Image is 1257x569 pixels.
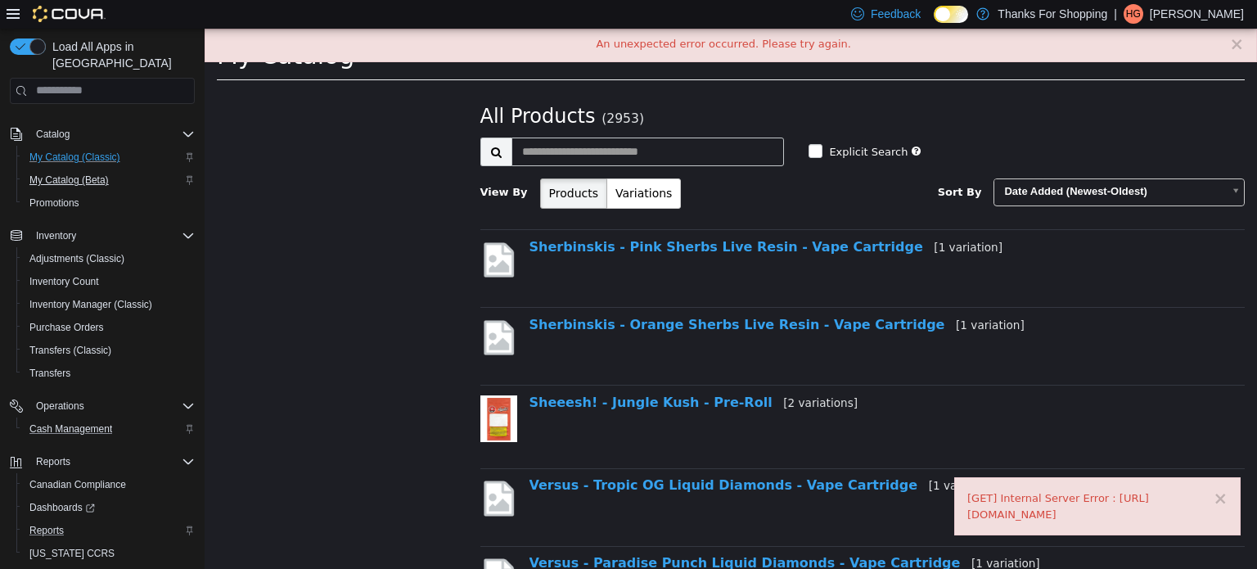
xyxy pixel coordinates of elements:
button: Transfers [16,362,201,385]
span: My Catalog (Classic) [23,147,195,167]
span: My Catalog (Beta) [23,170,195,190]
span: Inventory Manager (Classic) [29,298,152,311]
a: Adjustments (Classic) [23,249,131,269]
img: 150 [276,367,313,413]
span: Load All Apps in [GEOGRAPHIC_DATA] [46,38,195,71]
span: Reports [36,455,70,468]
button: Canadian Compliance [16,473,201,496]
span: Catalog [29,124,195,144]
button: Reports [3,450,201,473]
img: Cova [33,6,106,22]
img: missing-image.png [276,289,313,329]
span: Washington CCRS [23,544,195,563]
span: All Products [276,76,391,99]
button: Reports [16,519,201,542]
button: Reports [29,452,77,472]
span: Operations [29,396,195,416]
span: Inventory Manager (Classic) [23,295,195,314]
button: My Catalog (Beta) [16,169,201,192]
button: × [1008,462,1023,479]
a: Sherbinskis - Orange Sherbs Live Resin - Vape Cartridge[1 variation] [325,288,820,304]
span: Purchase Orders [23,318,195,337]
a: Sherbinskis - Pink Sherbs Live Resin - Vape Cartridge[1 variation] [325,210,799,226]
a: Versus - Paradise Punch Liquid Diamonds - Vape Cartridge[1 variation] [325,526,836,542]
span: Purchase Orders [29,321,104,334]
button: Products [336,150,403,180]
span: My Catalog (Classic) [29,151,120,164]
button: Inventory Count [16,270,201,293]
span: Dashboards [29,501,95,514]
span: Adjustments (Classic) [29,252,124,265]
span: Transfers [29,367,70,380]
span: Catalog [36,128,70,141]
span: Cash Management [23,419,195,439]
span: Inventory Count [23,272,195,291]
a: Canadian Compliance [23,475,133,494]
a: Sheeesh! - Jungle Kush - Pre-Roll[2 variations] [325,366,654,382]
small: [1 variation] [729,212,798,225]
a: Promotions [23,193,86,213]
input: Dark Mode [934,6,968,23]
button: Variations [402,150,476,180]
span: Promotions [23,193,195,213]
button: [US_STATE] CCRS [16,542,201,565]
button: Promotions [16,192,201,215]
img: missing-image.png [276,449,313,490]
button: Operations [29,396,91,416]
p: Thanks For Shopping [998,4,1107,24]
a: [US_STATE] CCRS [23,544,121,563]
span: Promotions [29,196,79,210]
span: View By [276,157,323,169]
img: missing-image.png [276,211,313,251]
a: Dashboards [16,496,201,519]
span: Inventory Count [29,275,99,288]
a: Date Added (Newest-Oldest) [789,150,1040,178]
span: Feedback [871,6,921,22]
span: Adjustments (Classic) [23,249,195,269]
a: Cash Management [23,419,119,439]
div: [GET] Internal Server Error : [URL][DOMAIN_NAME] [763,462,1023,494]
small: [1 variation] [724,450,793,463]
button: Inventory Manager (Classic) [16,293,201,316]
span: Dashboards [23,498,195,517]
span: Sort By [733,157,777,169]
button: Operations [3,395,201,418]
span: Operations [36,400,84,413]
span: Reports [23,521,195,540]
span: Reports [29,452,195,472]
small: (2953) [397,83,439,97]
a: Purchase Orders [23,318,110,337]
span: Transfers (Classic) [29,344,111,357]
span: Cash Management [29,422,112,436]
span: Inventory [29,226,195,246]
span: My Catalog (Beta) [29,174,109,187]
span: Reports [29,524,64,537]
a: Versus - Tropic OG Liquid Diamonds - Vape Cartridge[1 variation] [325,449,793,464]
span: HG [1126,4,1141,24]
button: Catalog [3,123,201,146]
button: Cash Management [16,418,201,440]
span: Canadian Compliance [23,475,195,494]
p: | [1114,4,1117,24]
span: [US_STATE] CCRS [29,547,115,560]
a: Reports [23,521,70,540]
small: [2 variations] [579,368,653,381]
a: My Catalog (Classic) [23,147,127,167]
img: missing-image.png [276,527,313,567]
span: Transfers (Classic) [23,341,195,360]
button: Catalog [29,124,76,144]
button: Inventory [29,226,83,246]
span: Inventory [36,229,76,242]
a: Transfers [23,364,77,383]
button: × [1025,7,1039,25]
small: [1 variation] [751,290,820,303]
button: Transfers (Classic) [16,339,201,362]
button: My Catalog (Classic) [16,146,201,169]
button: Purchase Orders [16,316,201,339]
a: My Catalog (Beta) [23,170,115,190]
a: Dashboards [23,498,101,517]
small: [1 variation] [767,528,836,541]
a: Transfers (Classic) [23,341,118,360]
div: H Griffin [1124,4,1143,24]
p: [PERSON_NAME] [1150,4,1244,24]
